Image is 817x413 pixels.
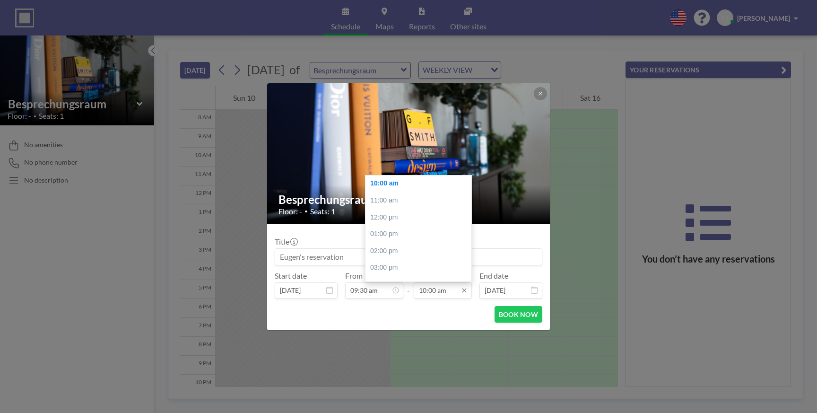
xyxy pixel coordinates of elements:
[275,237,297,246] label: Title
[365,175,471,192] div: 10:00 am
[267,59,551,248] img: 537.jpg
[365,259,471,276] div: 03:00 pm
[304,208,308,215] span: •
[365,192,471,209] div: 11:00 am
[365,276,471,293] div: 04:00 pm
[345,271,363,281] label: From
[479,271,508,281] label: End date
[365,209,471,226] div: 12:00 pm
[407,274,410,295] span: -
[278,207,302,216] span: Floor: -
[275,249,542,265] input: Eugen's reservation
[278,193,539,207] h2: Besprechungsraum
[310,207,335,216] span: Seats: 1
[275,271,307,281] label: Start date
[495,306,542,323] button: BOOK NOW
[365,243,471,260] div: 02:00 pm
[365,226,471,243] div: 01:00 pm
